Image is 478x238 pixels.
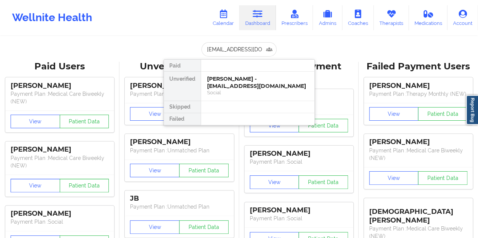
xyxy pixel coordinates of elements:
[369,138,467,146] div: [PERSON_NAME]
[250,149,348,158] div: [PERSON_NAME]
[207,75,308,89] div: [PERSON_NAME] - [EMAIL_ADDRESS][DOMAIN_NAME]
[11,145,109,154] div: [PERSON_NAME]
[130,203,228,210] p: Payment Plan : Unmatched Plan
[369,171,419,185] button: View
[130,164,179,177] button: View
[11,209,109,218] div: [PERSON_NAME]
[164,101,201,113] div: Skipped
[11,90,109,105] p: Payment Plan : Medical Care Biweekly (NEW)
[179,220,229,234] button: Patient Data
[207,5,240,30] a: Calendar
[164,72,201,101] div: Unverified
[11,154,109,169] p: Payment Plan : Medical Care Biweekly (NEW)
[299,119,348,132] button: Patient Data
[250,119,299,132] button: View
[364,61,473,72] div: Failed Payment Users
[418,107,467,121] button: Patient Data
[130,220,179,234] button: View
[130,138,228,146] div: [PERSON_NAME]
[250,215,348,222] p: Payment Plan : Social
[207,89,308,96] div: Social
[179,164,229,177] button: Patient Data
[130,107,179,121] button: View
[369,81,467,90] div: [PERSON_NAME]
[11,81,109,90] div: [PERSON_NAME]
[276,5,313,30] a: Prescribers
[240,5,276,30] a: Dashboard
[313,5,342,30] a: Admins
[369,147,467,162] p: Payment Plan : Medical Care Biweekly (NEW)
[164,113,201,125] div: Failed
[11,115,60,128] button: View
[60,179,109,192] button: Patient Data
[164,60,201,72] div: Paid
[466,95,478,125] a: Report Bug
[250,158,348,166] p: Payment Plan : Social
[60,115,109,128] button: Patient Data
[369,202,467,225] div: [DEMOGRAPHIC_DATA][PERSON_NAME]
[447,5,478,30] a: Account
[5,61,114,72] div: Paid Users
[369,90,467,98] p: Payment Plan : Therapy Monthly (NEW)
[130,81,228,90] div: [PERSON_NAME]
[130,90,228,98] p: Payment Plan : Unmatched Plan
[409,5,448,30] a: Medications
[250,206,348,215] div: [PERSON_NAME]
[299,175,348,189] button: Patient Data
[11,218,109,226] p: Payment Plan : Social
[125,61,234,72] div: Unverified Users
[130,194,228,203] div: JB
[342,5,374,30] a: Coaches
[369,107,419,121] button: View
[250,175,299,189] button: View
[130,147,228,154] p: Payment Plan : Unmatched Plan
[374,5,409,30] a: Therapists
[418,171,467,185] button: Patient Data
[11,179,60,192] button: View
